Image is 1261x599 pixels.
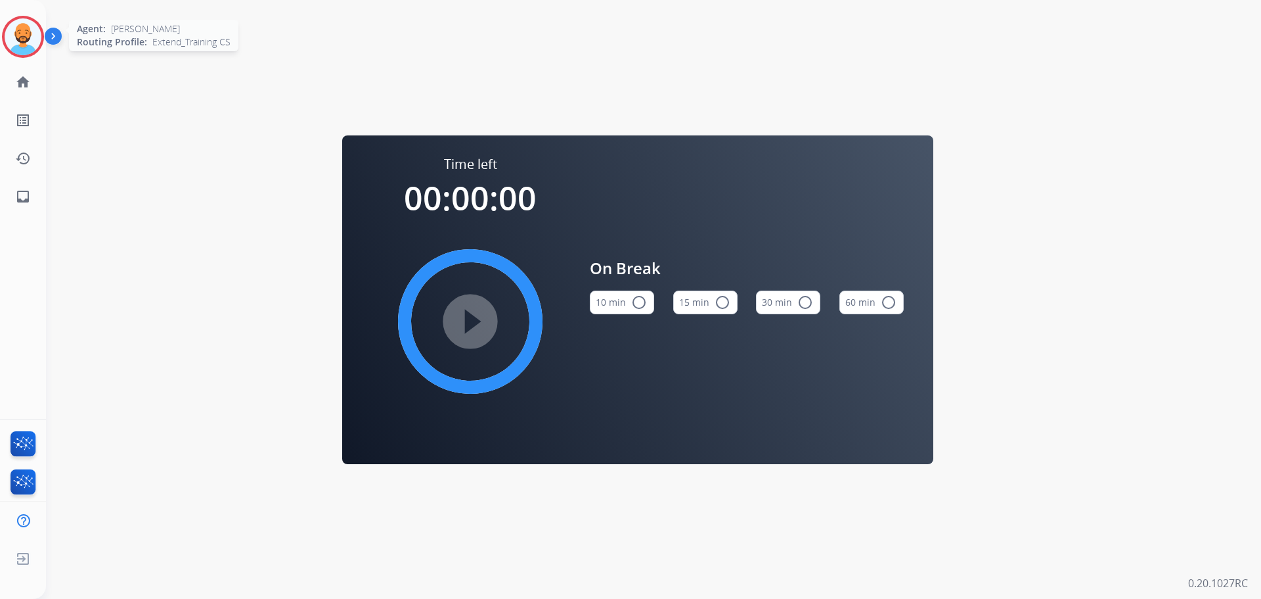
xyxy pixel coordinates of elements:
span: 00:00:00 [404,176,537,220]
span: Agent: [77,22,106,36]
mat-icon: history [15,151,31,166]
span: Extend_Training CS [152,36,231,49]
mat-icon: radio_button_unchecked [631,295,647,310]
p: 0.20.1027RC [1188,575,1248,591]
mat-icon: home [15,74,31,90]
mat-icon: radio_button_unchecked [715,295,730,310]
span: On Break [590,256,904,280]
button: 10 min [590,291,654,314]
button: 60 min [839,291,904,314]
span: Routing Profile: [77,36,147,49]
mat-icon: list_alt [15,112,31,128]
span: Time left [444,155,497,174]
img: avatar [5,18,41,55]
span: [PERSON_NAME] [111,22,180,36]
mat-icon: radio_button_unchecked [881,295,896,310]
button: 30 min [756,291,820,314]
mat-icon: radio_button_unchecked [797,295,813,310]
button: 15 min [673,291,738,314]
mat-icon: inbox [15,189,31,204]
